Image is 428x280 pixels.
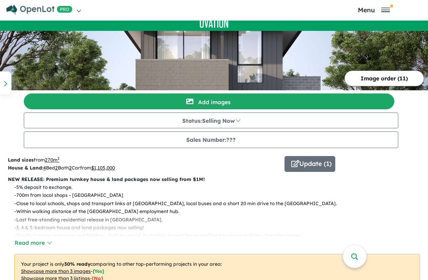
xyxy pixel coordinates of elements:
u: Showcase more than 3 images [21,268,91,274]
u: 4 [43,165,46,171]
p: - Close to local schools, shops and transport links at [GEOGRAPHIC_DATA], local buses and a short... [14,200,426,208]
b: 30 % ready [64,261,90,267]
p: - Last free-standing residential release in [GEOGRAPHIC_DATA]. [14,216,426,224]
p: - Quality turnkey inclusions and finishes - built by one of Australia's largest house and land pa... [14,232,426,240]
button: Add images [24,93,394,109]
p: NEW RELEASE: Premium turnkey house & land packages now selling from $1M! [8,175,420,183]
p: Bed Bath Car from [8,164,279,172]
b: House & Land: [8,165,43,171]
img: Ovation Estate - Leppington Logo [3,18,425,28]
p: from [8,156,279,164]
img: Openlot PRO Logo White [6,5,73,15]
u: 2 [69,165,72,171]
sup: 2 [57,156,59,160]
span: [ Yes ] [93,268,104,274]
p: - 700m from local shops - [GEOGRAPHIC_DATA] [14,191,426,199]
button: Sales Number:??? [24,131,398,148]
p: - Within walking distance of the [GEOGRAPHIC_DATA] employment hub. [14,208,426,215]
button: Image order (11) [344,70,424,86]
b: Land sizes [8,157,34,163]
button: Status:Selling Now [24,112,398,128]
button: Read more [14,238,52,248]
u: 270 m [45,157,59,163]
p: - 5% deposit to exchange. [14,183,426,191]
button: Update (1) [285,156,335,172]
u: $ 1,105,000 [91,165,115,171]
p: - 3, 4 & 5-bedroom house and land packages now selling! [14,224,426,232]
button: Toggle navigation [322,6,426,13]
u: 2 [55,165,58,171]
